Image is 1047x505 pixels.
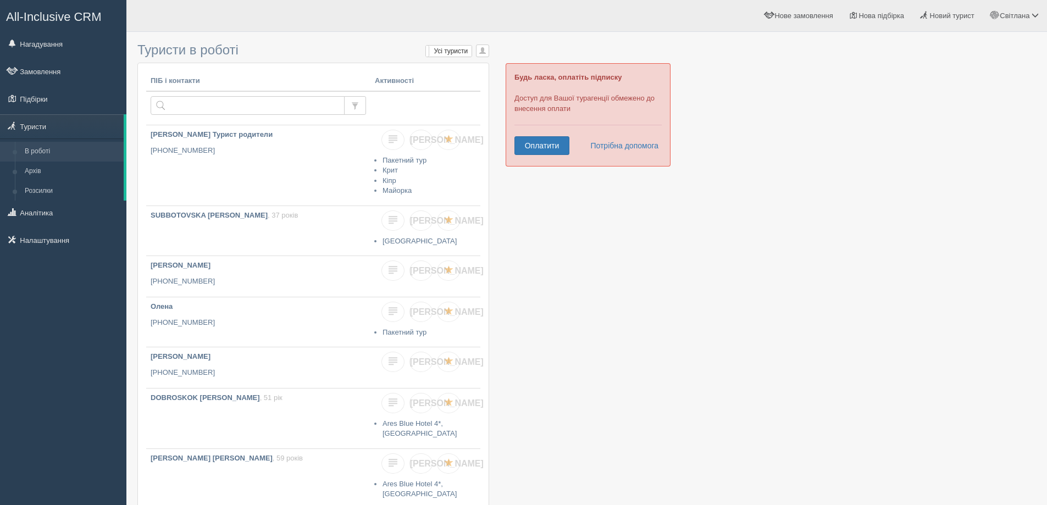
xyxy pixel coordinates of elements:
[151,393,260,402] b: DOBROSKOK [PERSON_NAME]
[409,130,433,150] a: [PERSON_NAME]
[273,454,303,462] span: , 59 років
[383,480,457,498] a: Ares Blue Hotel 4*, [GEOGRAPHIC_DATA]
[151,146,366,156] p: [PHONE_NUMBER]
[151,318,366,328] p: [PHONE_NUMBER]
[20,181,124,201] a: Розсилки
[370,71,480,91] th: Активності
[1,1,126,31] a: All-Inclusive CRM
[410,357,484,367] span: [PERSON_NAME]
[151,261,210,269] b: [PERSON_NAME]
[20,162,124,181] a: Архів
[383,166,398,174] a: Крит
[410,216,484,225] span: [PERSON_NAME]
[506,63,671,167] div: Доступ для Вашої турагенції обмежено до внесення оплати
[383,237,457,245] a: [GEOGRAPHIC_DATA]
[426,46,472,57] label: Усі туристи
[383,186,412,195] a: Майорка
[383,176,396,185] a: Кіпр
[151,276,366,287] p: [PHONE_NUMBER]
[409,453,433,474] a: [PERSON_NAME]
[930,12,974,20] span: Новий турист
[383,328,426,336] a: Пакетний тур
[383,419,457,438] a: Ares Blue Hotel 4*, [GEOGRAPHIC_DATA]
[151,96,345,115] input: Пошук за ПІБ, паспортом або контактами
[858,12,904,20] span: Нова підбірка
[146,206,370,256] a: SUBBOTOVSKA [PERSON_NAME], 37 років
[774,12,833,20] span: Нове замовлення
[1000,12,1029,20] span: Світлана
[151,368,366,378] p: [PHONE_NUMBER]
[151,211,268,219] b: SUBBOTOVSKA [PERSON_NAME]
[151,454,273,462] b: [PERSON_NAME] [PERSON_NAME]
[151,352,210,360] b: [PERSON_NAME]
[146,256,370,297] a: [PERSON_NAME] [PHONE_NUMBER]
[146,389,370,448] a: DOBROSKOK [PERSON_NAME], 51 рік
[146,125,370,206] a: [PERSON_NAME] Турист родители [PHONE_NUMBER]
[583,136,659,155] a: Потрібна допомога
[409,352,433,372] a: [PERSON_NAME]
[409,260,433,281] a: [PERSON_NAME]
[268,211,298,219] span: , 37 років
[514,73,622,81] b: Будь ласка, оплатіть підписку
[383,156,426,164] a: Пакетний тур
[410,459,484,468] span: [PERSON_NAME]
[151,130,273,138] b: [PERSON_NAME] Турист родители
[146,347,370,388] a: [PERSON_NAME] [PHONE_NUMBER]
[514,136,569,155] a: Оплатити
[409,393,433,413] a: [PERSON_NAME]
[137,42,239,57] span: Туристи в роботі
[409,302,433,322] a: [PERSON_NAME]
[6,10,102,24] span: All-Inclusive CRM
[410,135,484,145] span: [PERSON_NAME]
[146,71,370,91] th: ПІБ і контакти
[410,398,484,408] span: [PERSON_NAME]
[20,142,124,162] a: В роботі
[410,307,484,317] span: [PERSON_NAME]
[260,393,282,402] span: , 51 рік
[151,302,173,310] b: Олена
[410,266,484,275] span: [PERSON_NAME]
[409,210,433,231] a: [PERSON_NAME]
[146,297,370,347] a: Олена [PHONE_NUMBER]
